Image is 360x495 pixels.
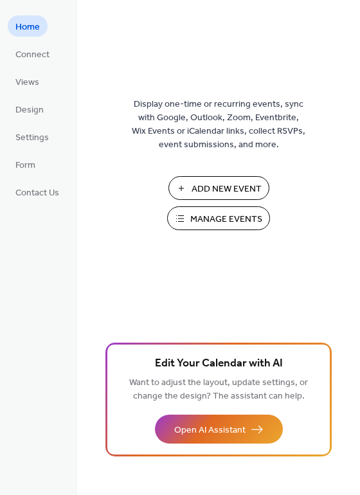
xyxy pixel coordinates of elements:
button: Manage Events [167,206,270,230]
span: Edit Your Calendar with AI [155,355,283,373]
span: Home [15,21,40,34]
span: Add New Event [192,183,262,196]
span: Contact Us [15,186,59,200]
button: Open AI Assistant [155,415,283,444]
span: Settings [15,131,49,145]
span: Want to adjust the layout, update settings, or change the design? The assistant can help. [129,374,308,405]
span: Views [15,76,39,89]
a: Views [8,71,47,92]
span: Form [15,159,35,172]
span: Manage Events [190,213,262,226]
span: Connect [15,48,50,62]
span: Design [15,104,44,117]
button: Add New Event [168,176,269,200]
a: Home [8,15,48,37]
a: Design [8,98,51,120]
a: Settings [8,126,57,147]
span: Open AI Assistant [174,424,246,437]
a: Form [8,154,43,175]
a: Contact Us [8,181,67,203]
span: Display one-time or recurring events, sync with Google, Outlook, Zoom, Eventbrite, Wix Events or ... [132,98,305,152]
a: Connect [8,43,57,64]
